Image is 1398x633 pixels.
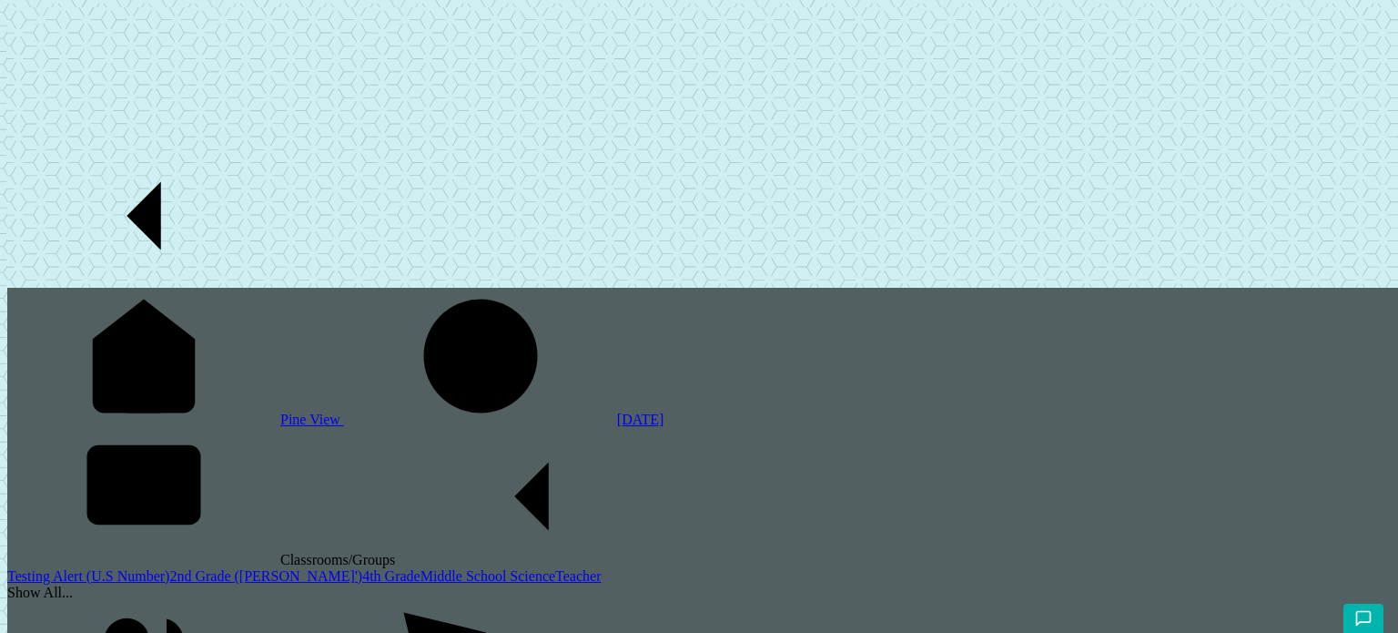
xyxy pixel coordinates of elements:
div: Show All... [7,585,1398,601]
a: 4th Grade [362,568,420,584]
a: Middle School Science [420,568,555,584]
span: [DATE] [617,412,664,427]
a: Pine View [7,412,344,427]
a: Testing Alert (U.S Number) [7,568,169,584]
span: Classrooms/Groups [280,552,668,567]
a: [DATE] [344,412,664,427]
span: Pine View [280,412,344,427]
a: Teacher [555,568,601,584]
a: 2nd Grade ([PERSON_NAME]') [169,568,362,584]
